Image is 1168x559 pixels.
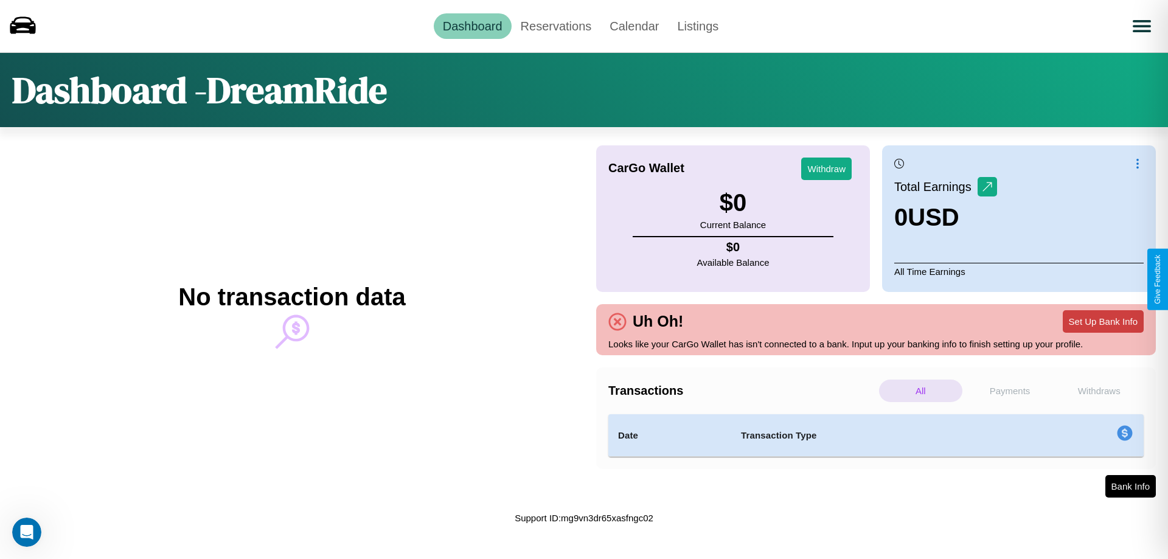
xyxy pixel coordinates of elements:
[608,384,876,398] h4: Transactions
[434,13,512,39] a: Dashboard
[700,189,766,217] h3: $ 0
[1057,380,1141,402] p: Withdraws
[894,263,1144,280] p: All Time Earnings
[741,428,1017,443] h4: Transaction Type
[618,428,721,443] h4: Date
[178,283,405,311] h2: No transaction data
[12,518,41,547] iframe: Intercom live chat
[515,510,653,526] p: Support ID: mg9vn3dr65xasfngc02
[801,158,852,180] button: Withdraw
[12,65,387,115] h1: Dashboard - DreamRide
[700,217,766,233] p: Current Balance
[894,204,997,231] h3: 0 USD
[879,380,962,402] p: All
[697,254,770,271] p: Available Balance
[608,336,1144,352] p: Looks like your CarGo Wallet has isn't connected to a bank. Input up your banking info to finish ...
[697,240,770,254] h4: $ 0
[608,161,684,175] h4: CarGo Wallet
[1153,255,1162,304] div: Give Feedback
[894,176,978,198] p: Total Earnings
[627,313,689,330] h4: Uh Oh!
[600,13,668,39] a: Calendar
[668,13,728,39] a: Listings
[512,13,601,39] a: Reservations
[608,414,1144,457] table: simple table
[1125,9,1159,43] button: Open menu
[1063,310,1144,333] button: Set Up Bank Info
[1105,475,1156,498] button: Bank Info
[968,380,1052,402] p: Payments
